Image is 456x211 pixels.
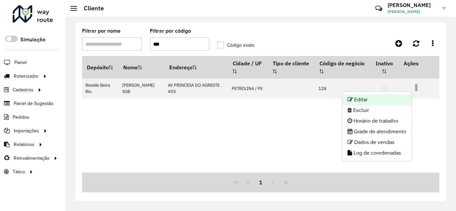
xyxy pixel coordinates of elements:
[388,9,438,15] span: [PERSON_NAME]
[372,1,386,16] a: Contato Rápido
[14,59,27,66] span: Painel
[342,126,412,137] li: Grade de atendimento
[82,56,119,79] th: Depósito
[228,56,268,79] th: Cidade / UF
[228,79,268,98] td: PETROLINA / PE
[165,56,228,79] th: Endereço
[14,100,53,107] span: Painel de Sugestão
[77,5,104,12] h2: Cliente
[14,73,39,80] span: Roteirizador
[342,105,412,116] li: Excluir
[370,56,399,79] th: Inativo
[13,114,29,121] span: Pedidos
[268,56,315,79] th: Tipo de cliente
[14,141,34,148] span: Relatórios
[150,27,191,35] label: Filtrar por código
[165,79,228,98] td: AV PRINCESA DO AGRESTE 450
[13,86,33,93] span: Cadastros
[119,56,165,79] th: Nome
[14,127,39,134] span: Importações
[342,116,412,126] li: Horário de trabalho
[14,155,49,162] span: Retroalimentação
[82,27,121,35] label: Filtrar por nome
[399,56,439,70] th: Ações
[315,56,370,79] th: Código de negócio
[13,168,25,175] span: Tático
[342,137,412,148] li: Dados de vendas
[342,148,412,158] li: Log de coordenadas
[119,79,165,98] td: [PERSON_NAME] SOB
[254,176,267,189] button: 1
[217,42,254,49] label: Código exato
[315,79,370,98] td: 128
[82,79,119,98] td: Revalle Beira Rio
[388,2,438,8] h3: [PERSON_NAME]
[342,94,412,105] li: Editar
[20,36,45,44] label: Simulação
